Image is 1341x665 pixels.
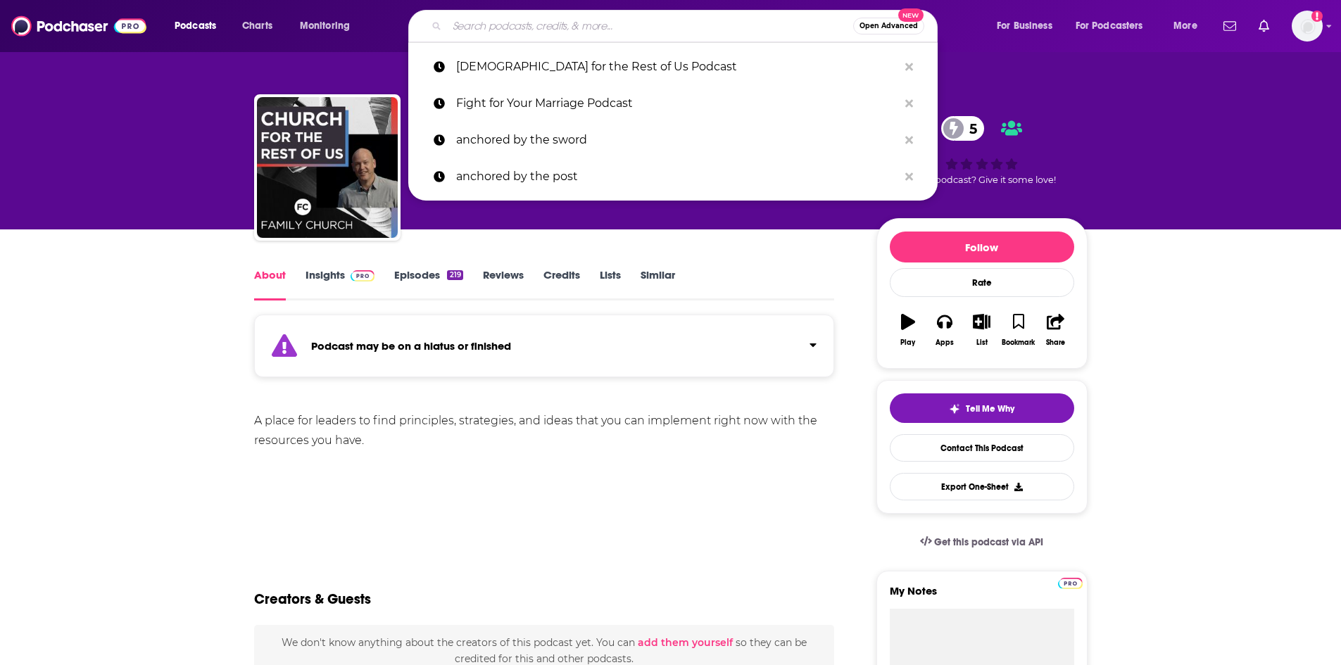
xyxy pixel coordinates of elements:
button: Share [1037,305,1074,355]
img: Podchaser Pro [351,270,375,281]
a: Show notifications dropdown [1253,14,1275,38]
p: anchored by the sword [456,122,898,158]
p: Fight for Your Marriage Podcast [456,85,898,122]
div: A place for leaders to find principles, strategies, and ideas that you can implement right now wi... [254,411,835,450]
div: Rate [890,268,1074,297]
span: More [1173,16,1197,36]
button: open menu [1066,15,1164,37]
img: tell me why sparkle [949,403,960,414]
span: Charts [242,16,272,36]
span: For Business [997,16,1052,36]
button: Export One-Sheet [890,473,1074,500]
a: Episodes219 [394,268,462,300]
button: List [963,305,1000,355]
div: Apps [936,338,954,347]
h2: Creators & Guests [254,590,371,608]
div: Play [900,338,915,347]
button: open menu [1164,15,1215,37]
button: Open AdvancedNew [853,18,924,34]
button: Bookmark [1000,305,1037,355]
a: About [254,268,286,300]
a: Pro website [1058,576,1083,589]
span: We don't know anything about the creators of this podcast yet . You can so they can be credited f... [282,636,807,664]
a: Similar [641,268,675,300]
button: Show profile menu [1292,11,1323,42]
span: Podcasts [175,16,216,36]
div: List [976,338,988,347]
button: Follow [890,232,1074,262]
a: 5 [941,116,984,141]
label: My Notes [890,584,1074,609]
a: Lists [600,268,621,300]
img: Podchaser - Follow, Share and Rate Podcasts [11,13,146,39]
span: For Podcasters [1076,16,1143,36]
button: tell me why sparkleTell Me Why [890,393,1074,423]
span: Good podcast? Give it some love! [908,175,1056,185]
a: Charts [233,15,281,37]
a: Fight for Your Marriage Podcast [408,85,938,122]
button: open menu [987,15,1070,37]
div: Search podcasts, credits, & more... [422,10,951,42]
a: [DEMOGRAPHIC_DATA] for the Rest of Us Podcast [408,49,938,85]
span: Tell Me Why [966,403,1014,414]
a: Get this podcast via API [909,525,1055,559]
div: Bookmark [1002,338,1035,347]
section: Click to expand status details [254,323,835,377]
img: Podchaser Pro [1058,578,1083,589]
a: Contact This Podcast [890,434,1074,462]
button: Play [890,305,926,355]
img: Church for the Rest of Us Podcast [257,97,398,238]
button: Apps [926,305,963,355]
a: InsightsPodchaser Pro [306,268,375,300]
a: Credits [543,268,580,300]
span: New [898,8,924,22]
img: User Profile [1292,11,1323,42]
input: Search podcasts, credits, & more... [447,15,853,37]
span: Get this podcast via API [934,536,1043,548]
svg: Add a profile image [1311,11,1323,22]
div: 5Good podcast? Give it some love! [876,107,1088,194]
span: Logged in as luilaking [1292,11,1323,42]
div: 219 [447,270,462,280]
button: open menu [165,15,234,37]
a: anchored by the sword [408,122,938,158]
a: Reviews [483,268,524,300]
a: Show notifications dropdown [1218,14,1242,38]
button: open menu [290,15,368,37]
div: Share [1046,338,1065,347]
span: 5 [955,116,984,141]
p: anchored by the post [456,158,898,195]
button: add them yourself [638,637,733,648]
span: Monitoring [300,16,350,36]
span: Open Advanced [860,23,918,30]
p: Church for the Rest of Us Podcast [456,49,898,85]
strong: Podcast may be on a hiatus or finished [311,339,511,353]
a: anchored by the post [408,158,938,195]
